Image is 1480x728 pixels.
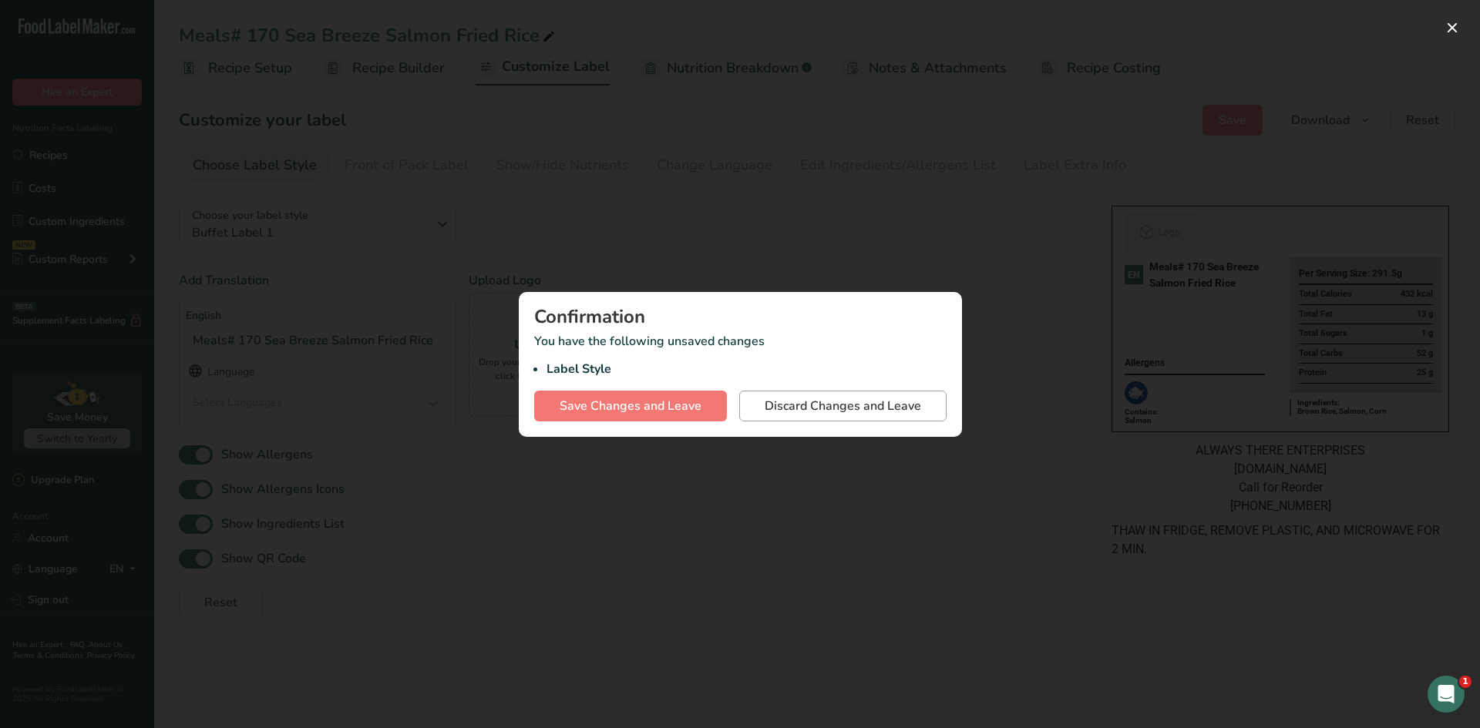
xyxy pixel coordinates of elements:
span: Save Changes and Leave [560,397,701,415]
button: Save Changes and Leave [534,391,727,421]
li: Label Style [547,360,947,378]
span: 1 [1459,676,1472,688]
div: Confirmation [534,307,947,326]
button: Discard Changes and Leave [739,391,947,421]
p: You have the following unsaved changes [534,332,947,378]
iframe: Intercom live chat [1428,676,1465,713]
span: Discard Changes and Leave [765,397,921,415]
